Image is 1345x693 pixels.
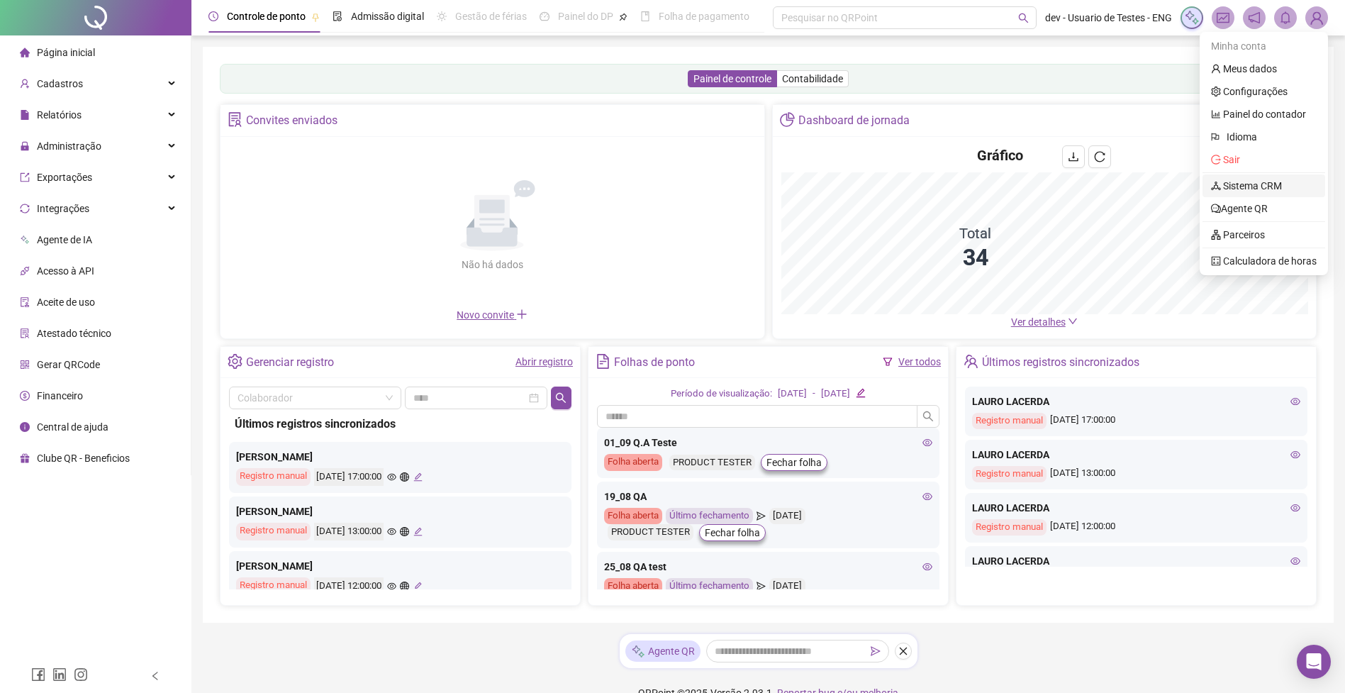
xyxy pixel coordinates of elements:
div: Folha aberta [604,508,662,524]
span: filter [883,357,893,367]
span: close [898,646,908,656]
a: Ver todos [898,356,941,367]
span: down [1068,316,1078,326]
div: Período de visualização: [671,387,772,401]
div: Último fechamento [666,578,753,594]
div: 19_08 QA [604,489,932,504]
span: file [20,110,30,120]
span: pie-chart [780,112,795,127]
img: sparkle-icon.fc2bf0ac1784a2077858766a79e2daf3.svg [631,644,645,659]
span: api [20,266,30,276]
div: 25_08 QA test [604,559,932,575]
span: fund [1217,11,1229,24]
span: Idioma [1227,129,1308,145]
a: apartment Parceiros [1211,229,1265,240]
span: Painel do DP [558,11,613,22]
div: [DATE] 13:00:00 [314,523,384,540]
span: dollar [20,391,30,401]
span: export [20,172,30,182]
span: search [1018,13,1029,23]
span: Agente de IA [37,234,92,245]
span: Folha de pagamento [659,11,749,22]
div: Folha aberta [604,578,662,594]
span: download [1068,151,1079,162]
div: Folha aberta [604,454,662,471]
span: Sair [1223,154,1240,165]
a: setting Configurações [1211,86,1288,97]
div: LAURO LACERDA [972,553,1300,569]
span: send [757,578,766,594]
span: solution [20,328,30,338]
span: info-circle [20,422,30,432]
span: linkedin [52,667,67,682]
div: Open Intercom Messenger [1297,645,1331,679]
span: edit [856,388,865,397]
span: book [640,11,650,21]
div: [DATE] [769,508,805,524]
a: commentAgente QR [1211,203,1268,214]
div: Registro manual [236,468,311,486]
span: eye [922,438,932,448]
div: Folhas de ponto [614,350,695,375]
div: [DATE] [821,387,850,401]
span: Integrações [37,203,89,214]
span: Fechar folha [705,525,760,540]
div: Registro manual [972,466,1047,482]
div: Registro manual [972,519,1047,536]
span: Atestado técnico [37,328,111,339]
span: eye [387,582,396,591]
span: eye [1290,450,1300,460]
span: Relatórios [37,109,82,121]
a: calculator Calculadora de horas [1211,255,1317,267]
span: clock-circle [208,11,218,21]
span: Central de ajuda [37,421,108,433]
div: [PERSON_NAME] [236,449,564,465]
div: Últimos registros sincronizados [235,415,566,433]
span: Painel de controle [693,73,771,84]
span: lock [20,141,30,151]
div: LAURO LACERDA [972,394,1300,409]
a: user Meus dados [1211,63,1277,74]
span: plus [516,309,528,320]
span: edit [413,472,423,482]
span: eye [387,472,396,482]
div: [PERSON_NAME] [236,558,564,574]
span: facebook [31,667,45,682]
span: setting [228,354,242,369]
div: Último fechamento [666,508,753,524]
span: bell [1279,11,1292,24]
span: Exportações [37,172,92,183]
div: Registro manual [236,577,311,595]
span: Novo convite [457,309,528,321]
a: bar-chart Painel do contador [1211,109,1306,120]
div: [DATE] 12:00:00 [314,577,384,595]
span: Fechar folha [766,455,822,470]
span: user-add [20,79,30,89]
h4: Gráfico [977,145,1023,165]
button: Fechar folha [761,454,827,471]
span: eye [1290,397,1300,406]
div: [DATE] 17:00:00 [972,413,1300,429]
span: file-text [596,354,610,369]
span: edit [413,582,423,591]
span: sun [437,11,447,21]
div: [DATE] [769,578,805,594]
span: Controle de ponto [227,11,306,22]
div: Minha conta [1202,35,1325,57]
span: Contabilidade [782,73,843,84]
span: eye [922,492,932,501]
span: global [400,527,409,536]
div: [DATE] 17:00:00 [314,468,384,486]
span: Financeiro [37,390,83,401]
img: sparkle-icon.fc2bf0ac1784a2077858766a79e2daf3.svg [1184,10,1200,26]
span: Gerar QRCode [37,359,100,370]
span: logout [1211,155,1221,165]
span: solution [228,112,242,127]
span: send [871,646,881,656]
span: Aceite de uso [37,296,95,308]
div: Gerenciar registro [246,350,334,375]
span: dev - Usuario de Testes - ENG [1045,10,1172,26]
span: Gestão de férias [455,11,527,22]
span: Acesso à API [37,265,94,277]
span: eye [1290,556,1300,566]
